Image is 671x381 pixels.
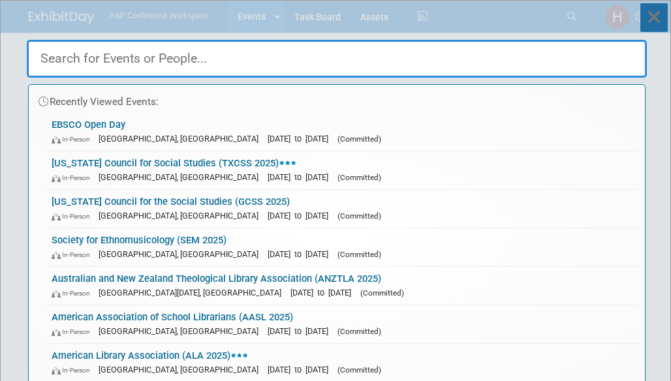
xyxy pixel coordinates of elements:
span: [DATE] to [DATE] [268,134,335,144]
span: (Committed) [337,211,381,221]
span: In-Person [52,251,96,259]
span: [GEOGRAPHIC_DATA][DATE], [GEOGRAPHIC_DATA] [99,288,288,297]
a: Australian and New Zealand Theological Library Association (ANZTLA 2025) In-Person [GEOGRAPHIC_DA... [45,267,638,305]
span: [DATE] to [DATE] [290,288,358,297]
span: [DATE] to [DATE] [268,365,335,374]
span: [GEOGRAPHIC_DATA], [GEOGRAPHIC_DATA] [99,365,265,374]
input: Search for Events or People... [27,40,647,78]
span: [GEOGRAPHIC_DATA], [GEOGRAPHIC_DATA] [99,249,265,259]
span: (Committed) [337,173,381,182]
span: (Committed) [337,250,381,259]
div: Recently Viewed Events: [35,85,638,113]
span: [DATE] to [DATE] [268,249,335,259]
a: [US_STATE] Council for Social Studies (TXCSS 2025) In-Person [GEOGRAPHIC_DATA], [GEOGRAPHIC_DATA]... [45,151,638,189]
span: (Committed) [360,288,404,297]
span: [GEOGRAPHIC_DATA], [GEOGRAPHIC_DATA] [99,211,265,221]
a: [US_STATE] Council for the Social Studies (GCSS 2025) In-Person [GEOGRAPHIC_DATA], [GEOGRAPHIC_DA... [45,190,638,228]
span: In-Person [52,289,96,297]
a: American Association of School Librarians (AASL 2025) In-Person [GEOGRAPHIC_DATA], [GEOGRAPHIC_DA... [45,305,638,343]
span: In-Person [52,328,96,336]
span: [GEOGRAPHIC_DATA], [GEOGRAPHIC_DATA] [99,326,265,336]
span: [DATE] to [DATE] [268,211,335,221]
span: In-Person [52,135,96,144]
span: (Committed) [337,365,381,374]
span: In-Person [52,212,96,221]
span: [DATE] to [DATE] [268,172,335,182]
span: [DATE] to [DATE] [268,326,335,336]
span: In-Person [52,174,96,182]
a: Society for Ethnomusicology (SEM 2025) In-Person [GEOGRAPHIC_DATA], [GEOGRAPHIC_DATA] [DATE] to [... [45,228,638,266]
a: EBSCO Open Day In-Person [GEOGRAPHIC_DATA], [GEOGRAPHIC_DATA] [DATE] to [DATE] (Committed) [45,113,638,151]
span: [GEOGRAPHIC_DATA], [GEOGRAPHIC_DATA] [99,134,265,144]
span: (Committed) [337,327,381,336]
span: In-Person [52,366,96,374]
span: [GEOGRAPHIC_DATA], [GEOGRAPHIC_DATA] [99,172,265,182]
span: (Committed) [337,134,381,144]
